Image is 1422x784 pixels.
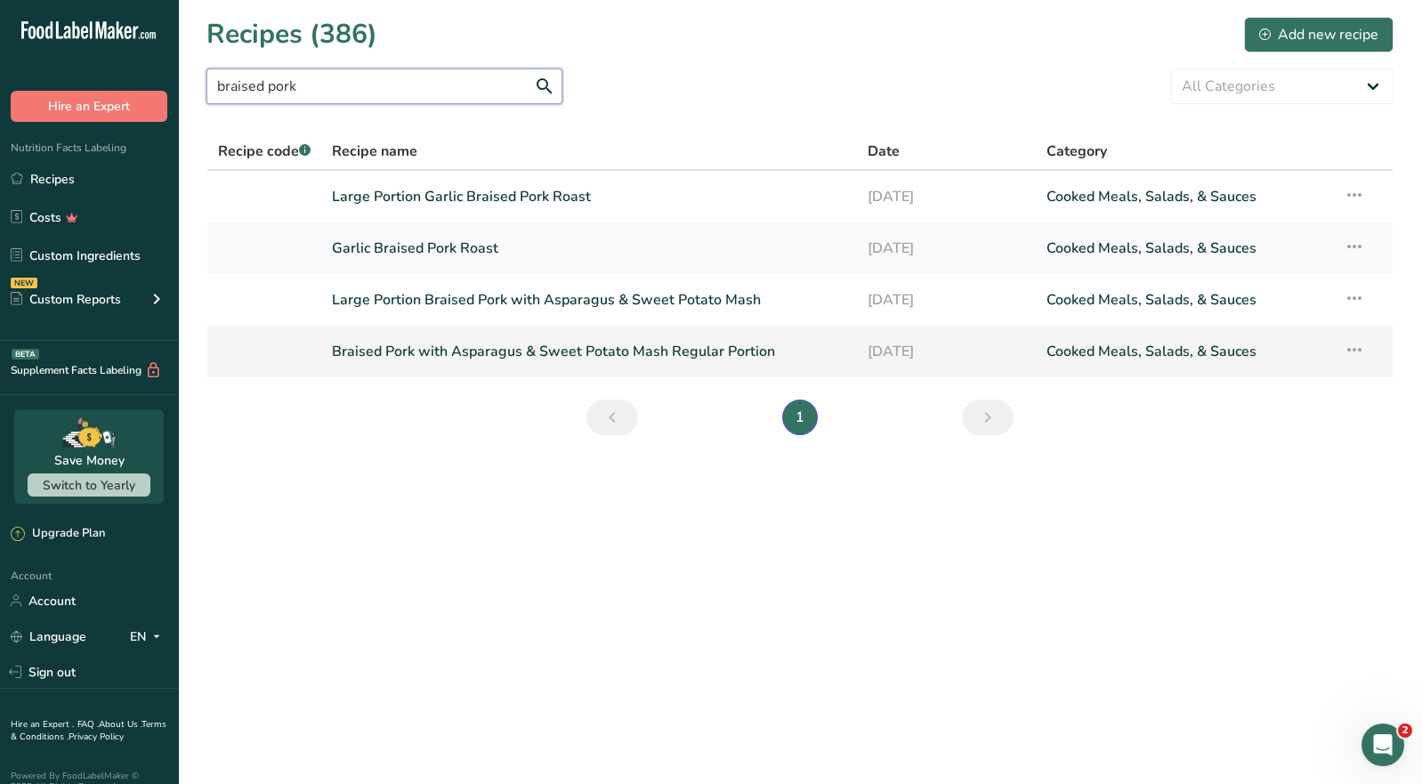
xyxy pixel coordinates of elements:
input: Search for recipe [206,69,562,104]
a: Cooked Meals, Salads, & Sauces [1046,333,1322,370]
span: Date [868,141,900,162]
a: Large Portion Garlic Braised Pork Roast [332,178,846,215]
a: About Us . [99,718,141,731]
a: Hire an Expert . [11,718,74,731]
a: [DATE] [868,281,1025,319]
div: Custom Reports [11,290,121,309]
button: Switch to Yearly [28,473,150,497]
div: Upgrade Plan [11,525,105,543]
div: EN [130,626,167,647]
a: Next page [962,400,1014,435]
h1: Recipes (386) [206,14,377,54]
button: Add new recipe [1244,17,1394,53]
a: Language [11,621,86,652]
a: Previous page [586,400,638,435]
a: Cooked Meals, Salads, & Sauces [1046,230,1322,267]
span: Recipe code [218,141,311,161]
a: [DATE] [868,230,1025,267]
a: Braised Pork with Asparagus & Sweet Potato Mash Regular Portion [332,333,846,370]
a: FAQ . [77,718,99,731]
span: Recipe name [332,141,417,162]
a: Cooked Meals, Salads, & Sauces [1046,281,1322,319]
div: Save Money [54,451,125,470]
a: Privacy Policy [69,731,124,743]
a: Terms & Conditions . [11,718,166,743]
iframe: Intercom live chat [1361,723,1404,766]
span: Switch to Yearly [43,477,135,494]
a: [DATE] [868,178,1025,215]
span: 2 [1398,723,1412,738]
span: Category [1046,141,1107,162]
div: BETA [12,349,39,360]
a: Cooked Meals, Salads, & Sauces [1046,178,1322,215]
a: Garlic Braised Pork Roast [332,230,846,267]
a: [DATE] [868,333,1025,370]
div: NEW [11,278,37,288]
button: Hire an Expert [11,91,167,122]
div: Add new recipe [1259,24,1378,45]
a: Large Portion Braised Pork with Asparagus & Sweet Potato Mash [332,281,846,319]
